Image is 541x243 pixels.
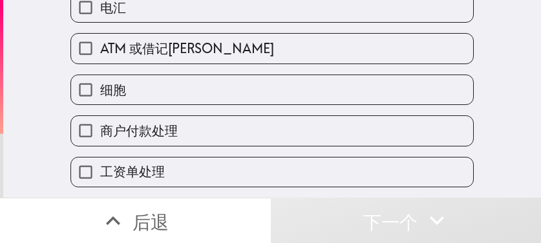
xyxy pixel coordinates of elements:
button: 工资单处理 [71,157,473,187]
font: 细胞 [100,82,126,98]
font: ATM 或借记[PERSON_NAME] [100,40,274,56]
font: 下一个 [363,211,418,233]
button: 细胞 [71,75,473,104]
font: 后退 [133,211,169,233]
button: 商户付款处理 [71,116,473,145]
font: 商户付款处理 [100,122,178,139]
button: ATM 或借记[PERSON_NAME] [71,34,473,63]
font: 工资单处理 [100,163,165,179]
